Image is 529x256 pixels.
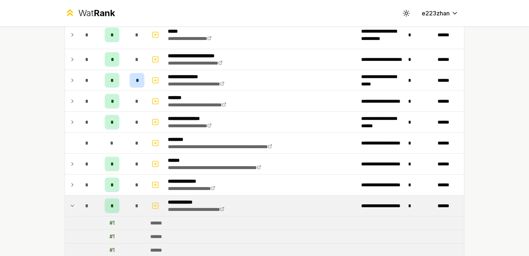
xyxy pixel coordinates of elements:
[422,9,450,18] span: e223zhan
[416,7,464,20] button: e223zhan
[109,246,115,254] div: # 1
[94,8,115,18] span: Rank
[109,233,115,240] div: # 1
[109,219,115,227] div: # 1
[78,7,115,19] div: Wat
[65,7,115,19] a: WatRank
